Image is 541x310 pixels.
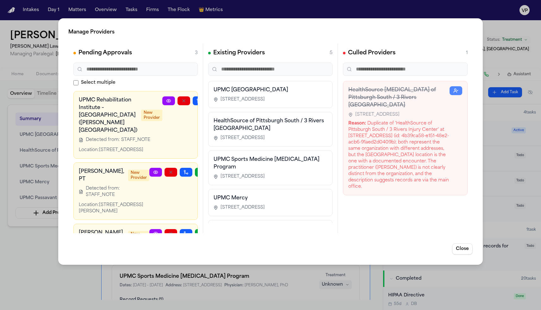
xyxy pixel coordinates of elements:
[73,80,78,85] input: Select multiple
[195,229,208,238] button: Approve
[79,202,149,215] div: Location: [STREET_ADDRESS][PERSON_NAME]
[149,229,162,238] a: View Provider
[195,168,208,177] button: Approve
[221,96,265,103] span: [STREET_ADDRESS]
[221,135,265,141] span: [STREET_ADDRESS]
[165,168,177,177] button: Reject
[348,121,366,126] strong: Reason:
[79,147,162,153] div: Location: [STREET_ADDRESS]
[330,50,333,56] span: 5
[128,231,149,242] span: New Provider
[214,194,327,202] h3: UPMC Mercy
[79,168,124,183] h3: [PERSON_NAME], PT
[68,28,473,36] h2: Manage Providers
[452,243,473,255] button: Close
[177,96,190,105] button: Reject
[86,185,149,198] span: Detected from: STAFF_NOTE
[78,49,132,58] h2: Pending Approvals
[180,168,192,177] button: Merge
[165,229,177,238] button: Reject
[79,96,137,134] h3: UPMC Rehabilitation Institute – [GEOGRAPHIC_DATA] ([PERSON_NAME][GEOGRAPHIC_DATA])
[214,117,327,132] h3: HealthSource of Pittsburgh South / 3 Rivers [GEOGRAPHIC_DATA]
[348,120,450,190] div: Duplicate of 'HealthSource of Pittsburgh South / 3 Rivers Injury Center' at [STREET_ADDRESS] (id:...
[86,137,150,143] span: Detected from: STAFF_NOTE
[466,50,468,56] span: 1
[81,80,115,86] span: Select multiple
[221,173,265,180] span: [STREET_ADDRESS]
[79,229,124,244] h3: [PERSON_NAME], PhD
[193,96,205,105] button: Merge
[162,96,175,105] a: View Provider
[450,86,462,95] button: Restore Provider
[214,156,327,171] h3: UPMC Sports Medicine [MEDICAL_DATA] Program
[221,204,265,211] span: [STREET_ADDRESS]
[141,110,162,121] span: New Provider
[214,86,327,94] h3: UPMC [GEOGRAPHIC_DATA]
[213,49,265,58] h2: Existing Providers
[195,50,198,56] span: 3
[149,168,162,177] a: View Provider
[128,170,149,181] span: New Provider
[348,49,395,58] h2: Culled Providers
[348,86,450,109] h3: HealthSource [MEDICAL_DATA] of Pittsburgh South / 3 Rivers [GEOGRAPHIC_DATA]
[180,229,192,238] button: Merge
[355,112,400,118] span: [STREET_ADDRESS]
